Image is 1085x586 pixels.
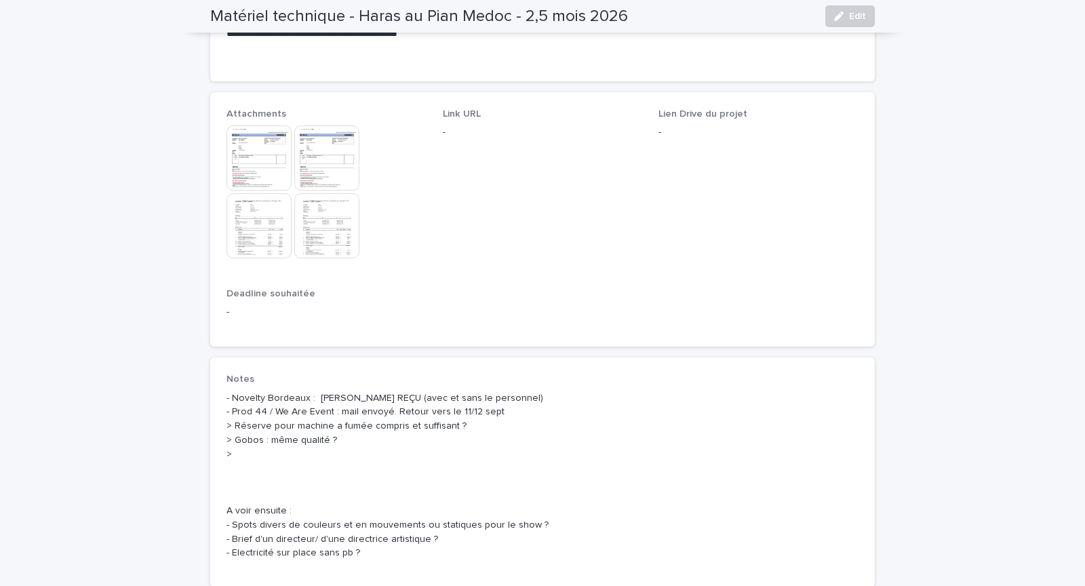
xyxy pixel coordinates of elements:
[658,125,859,140] p: -
[658,109,747,119] span: Lien Drive du projet
[825,5,875,27] button: Edit
[443,125,643,140] p: -
[226,289,315,298] span: Deadline souhaitée
[226,305,859,319] p: -
[226,109,286,119] span: Attachments
[849,12,866,21] span: Edit
[443,109,481,119] span: Link URL
[226,374,254,384] span: Notes
[210,7,628,26] h2: Matériel technique - Haras au Pian Medoc - 2,5 mois 2026
[226,391,859,561] p: - Novelty Bordeaux : [PERSON_NAME] REÇU (avec et sans le personnel) - Prod 44 / We Are Event : ma...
